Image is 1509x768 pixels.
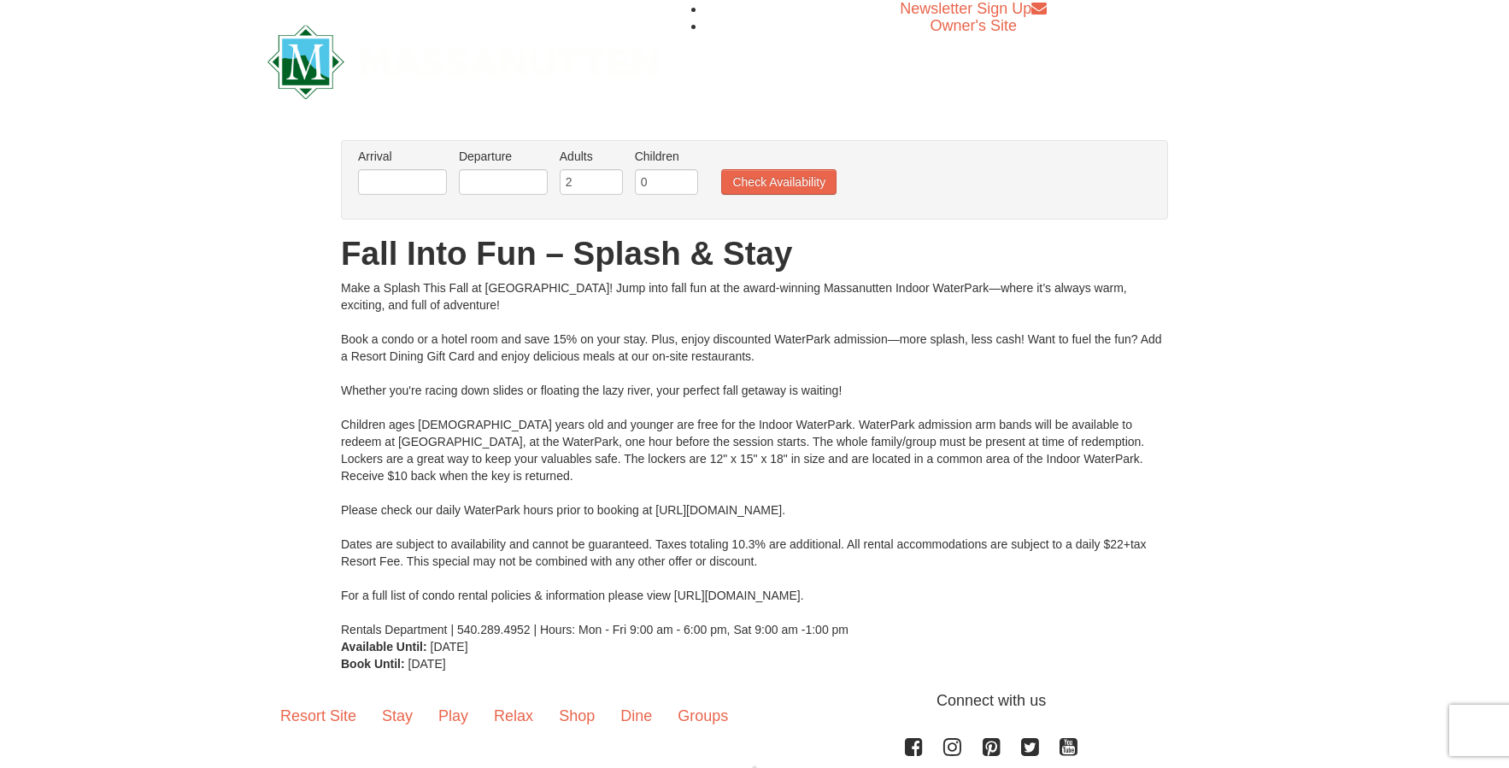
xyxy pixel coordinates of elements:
[267,689,1242,712] p: Connect with us
[608,689,665,742] a: Dine
[369,689,426,742] a: Stay
[665,689,741,742] a: Groups
[560,148,623,165] label: Adults
[431,640,468,654] span: [DATE]
[635,148,698,165] label: Children
[267,689,369,742] a: Resort Site
[408,657,446,671] span: [DATE]
[481,689,546,742] a: Relax
[341,237,1168,271] h1: Fall Into Fun – Splash & Stay
[426,689,481,742] a: Play
[341,657,405,671] strong: Book Until:
[931,17,1017,34] a: Owner's Site
[459,148,548,165] label: Departure
[341,279,1168,638] div: Make a Splash This Fall at [GEOGRAPHIC_DATA]! Jump into fall fun at the award-winning Massanutten...
[267,25,659,99] img: Massanutten Resort Logo
[341,640,427,654] strong: Available Until:
[546,689,608,742] a: Shop
[358,148,447,165] label: Arrival
[721,169,837,195] button: Check Availability
[267,39,659,79] a: Massanutten Resort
